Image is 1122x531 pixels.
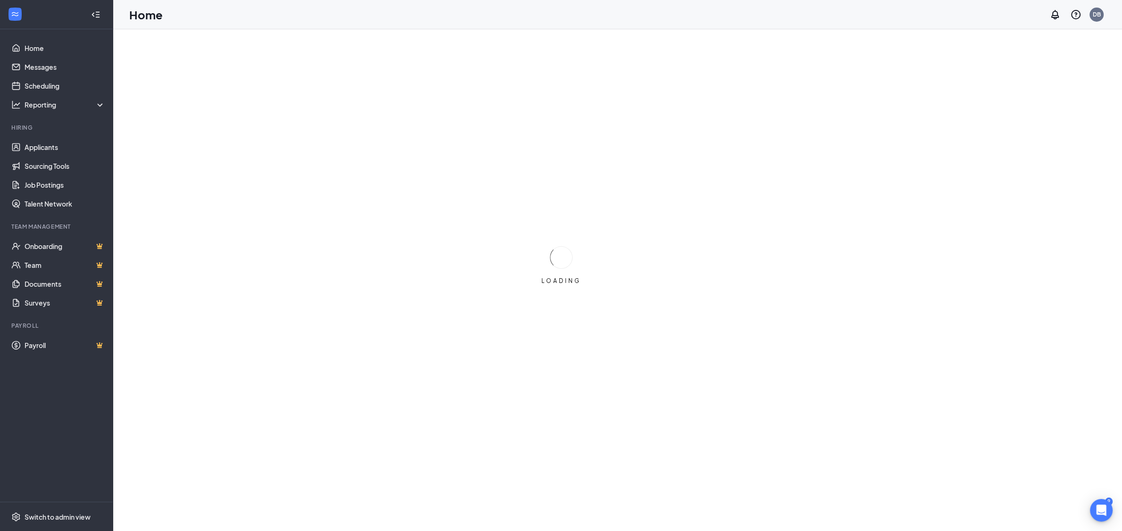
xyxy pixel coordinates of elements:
[25,256,105,274] a: TeamCrown
[25,293,105,312] a: SurveysCrown
[25,76,105,95] a: Scheduling
[25,237,105,256] a: OnboardingCrown
[129,7,163,23] h1: Home
[1093,10,1101,18] div: DB
[11,322,103,330] div: Payroll
[11,100,21,109] svg: Analysis
[538,277,585,285] div: LOADING
[25,512,91,522] div: Switch to admin view
[10,9,20,19] svg: WorkstreamLogo
[91,10,100,19] svg: Collapse
[25,274,105,293] a: DocumentsCrown
[25,39,105,58] a: Home
[11,124,103,132] div: Hiring
[25,100,106,109] div: Reporting
[25,138,105,157] a: Applicants
[1070,9,1081,20] svg: QuestionInfo
[1090,499,1113,522] div: Open Intercom Messenger
[25,194,105,213] a: Talent Network
[11,223,103,231] div: Team Management
[1105,498,1113,506] div: 9
[11,512,21,522] svg: Settings
[25,157,105,175] a: Sourcing Tools
[25,175,105,194] a: Job Postings
[25,58,105,76] a: Messages
[1049,9,1061,20] svg: Notifications
[25,336,105,355] a: PayrollCrown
